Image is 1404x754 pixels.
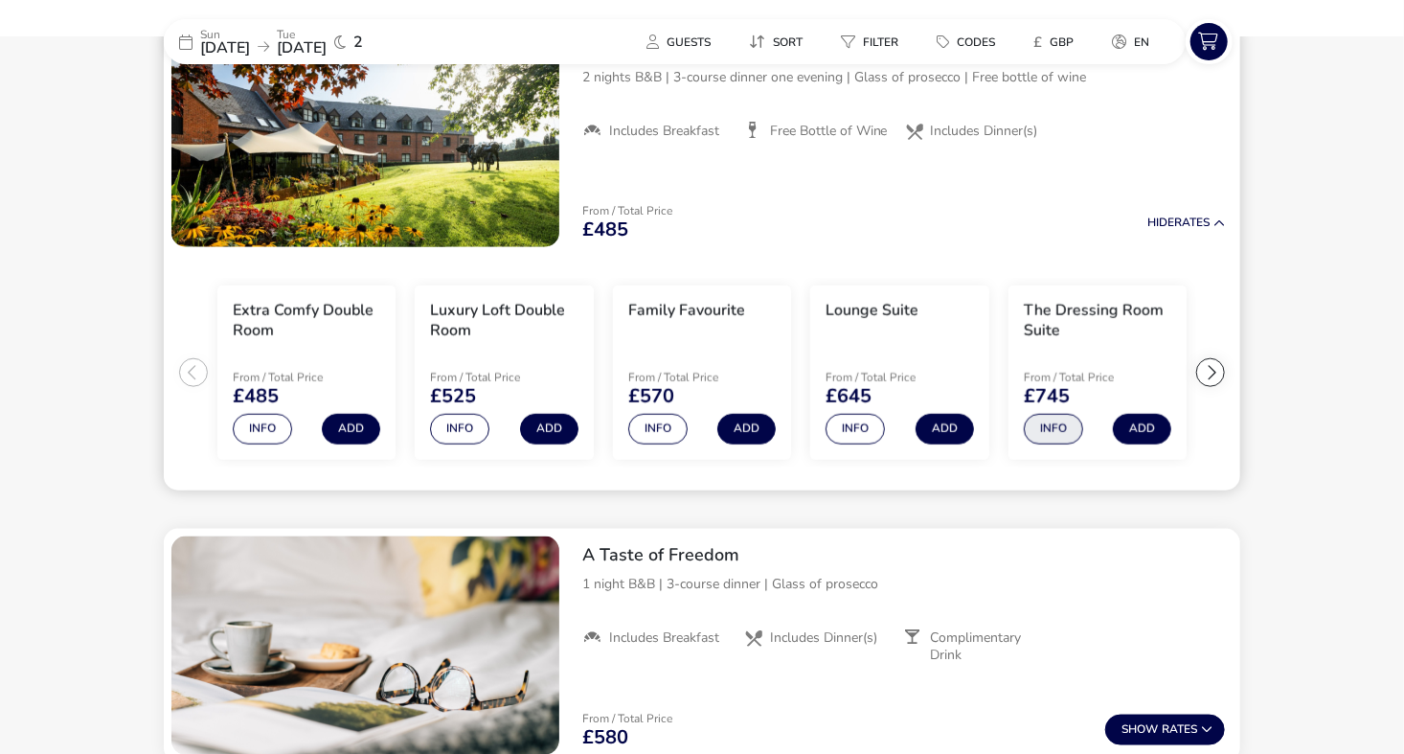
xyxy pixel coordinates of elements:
[1024,387,1070,406] span: £745
[1134,34,1149,50] span: en
[233,387,279,406] span: £485
[1196,278,1393,468] swiper-slide: 6 / 6
[582,205,672,217] p: From / Total Price
[405,278,602,468] swiper-slide: 2 / 6
[233,301,380,341] h3: Extra Comfy Double Room
[999,278,1196,468] swiper-slide: 5 / 6
[233,372,369,383] p: From / Total Price
[233,414,292,445] button: Info
[826,387,872,406] span: £645
[430,414,489,445] button: Info
[1033,33,1042,52] i: £
[322,414,380,445] button: Add
[628,372,764,383] p: From / Total Price
[567,21,1240,155] div: Savouring Summer2 nights B&B | 3-course dinner one evening | Glass of prosecco | Free bottle of w...
[1121,723,1162,736] span: Show
[801,278,998,468] swiper-slide: 4 / 6
[826,372,962,383] p: From / Total Price
[628,414,688,445] button: Info
[609,123,719,140] span: Includes Breakfast
[921,28,1010,56] button: Codes
[628,301,745,321] h3: Family Favourite
[957,34,995,50] span: Codes
[1113,414,1171,445] button: Add
[1018,28,1089,56] button: £GBP
[770,629,877,647] span: Includes Dinner(s)
[1024,301,1171,341] h3: The Dressing Room Suite
[164,19,451,64] div: Sun[DATE]Tue[DATE]2
[582,544,1225,566] h2: A Taste of Freedom
[609,629,719,647] span: Includes Breakfast
[628,387,674,406] span: £570
[277,29,327,40] p: Tue
[603,278,801,468] swiper-slide: 3 / 6
[582,728,628,747] span: £580
[430,372,566,383] p: From / Total Price
[430,301,577,341] h3: Luxury Loft Double Room
[826,28,914,56] button: Filter
[921,28,1018,56] naf-pibe-menu-bar-item: Codes
[353,34,363,50] span: 2
[520,414,578,445] button: Add
[631,28,734,56] naf-pibe-menu-bar-item: Guests
[1147,215,1174,230] span: Hide
[1105,715,1225,745] button: ShowRates
[1050,34,1074,50] span: GBP
[200,29,250,40] p: Sun
[582,67,1225,87] p: 2 nights B&B | 3-course dinner one evening | Glass of prosecco | Free bottle of wine
[734,28,818,56] button: Sort
[1018,28,1097,56] naf-pibe-menu-bar-item: £GBP
[171,29,559,247] swiper-slide: 1 / 1
[1024,414,1083,445] button: Info
[1097,28,1172,56] naf-pibe-menu-bar-item: en
[931,123,1038,140] span: Includes Dinner(s)
[916,414,974,445] button: Add
[277,37,327,58] span: [DATE]
[582,220,628,240] span: £485
[863,34,898,50] span: Filter
[826,301,918,321] h3: Lounge Suite
[200,37,250,58] span: [DATE]
[773,34,803,50] span: Sort
[734,28,826,56] naf-pibe-menu-bar-item: Sort
[1097,28,1165,56] button: en
[631,28,726,56] button: Guests
[667,34,711,50] span: Guests
[582,713,672,724] p: From / Total Price
[1024,372,1160,383] p: From / Total Price
[567,529,1240,680] div: A Taste of Freedom1 night B&B | 3-course dinner | Glass of proseccoIncludes BreakfastIncludes Din...
[931,629,1050,664] span: Complimentary Drink
[826,28,921,56] naf-pibe-menu-bar-item: Filter
[582,574,1225,594] p: 1 night B&B | 3-course dinner | Glass of prosecco
[1147,217,1225,229] button: HideRates
[826,414,885,445] button: Info
[717,414,776,445] button: Add
[430,387,476,406] span: £525
[208,278,405,468] swiper-slide: 1 / 6
[770,123,888,140] span: Free Bottle of Wine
